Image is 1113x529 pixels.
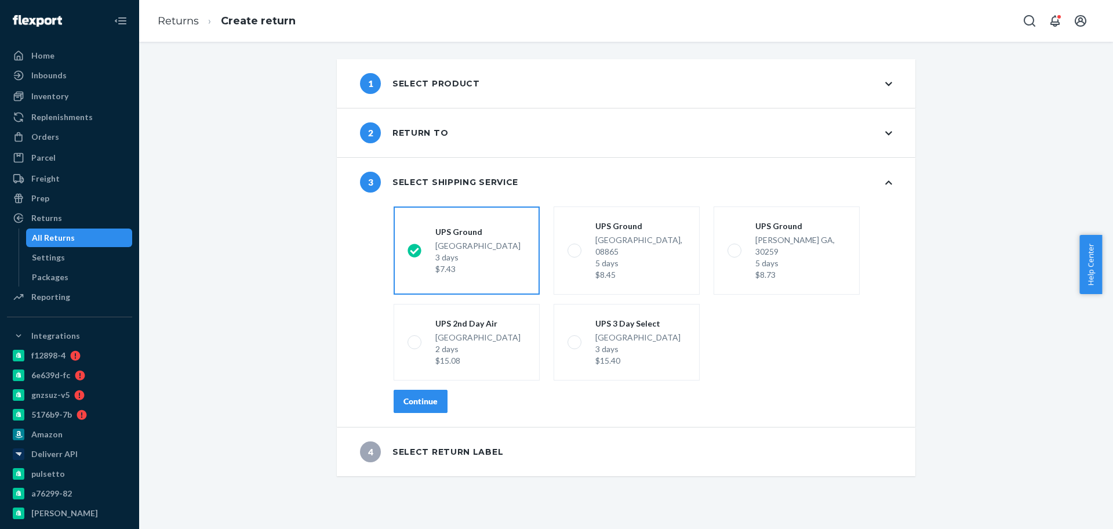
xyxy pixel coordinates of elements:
[31,173,60,184] div: Freight
[31,152,56,164] div: Parcel
[7,66,132,85] a: Inbounds
[32,232,75,244] div: All Returns
[435,226,521,238] div: UPS Ground
[31,212,62,224] div: Returns
[31,369,70,381] div: 6e639d-fc
[1079,235,1102,294] button: Help Center
[7,189,132,208] a: Prep
[394,390,448,413] button: Continue
[31,70,67,81] div: Inbounds
[158,15,199,27] a: Returns
[1069,9,1092,32] button: Open account menu
[7,405,132,424] a: 5176b9-7b
[31,350,66,361] div: f12898-4
[595,258,686,269] div: 5 days
[435,252,521,263] div: 3 days
[360,122,448,143] div: Return to
[31,291,70,303] div: Reporting
[26,229,133,247] a: All Returns
[595,343,681,355] div: 3 days
[360,441,503,462] div: Select return label
[7,425,132,444] a: Amazon
[755,258,846,269] div: 5 days
[31,330,80,342] div: Integrations
[595,269,686,281] div: $8.45
[435,318,521,329] div: UPS 2nd Day Air
[31,409,72,421] div: 5176b9-7b
[31,429,63,440] div: Amazon
[360,172,518,193] div: Select shipping service
[755,234,846,281] div: [PERSON_NAME] GA, 30259
[1043,9,1067,32] button: Open notifications
[7,169,132,188] a: Freight
[7,445,132,463] a: Deliverr API
[7,128,132,146] a: Orders
[7,504,132,523] a: [PERSON_NAME]
[435,343,521,355] div: 2 days
[31,131,59,143] div: Orders
[31,90,68,102] div: Inventory
[360,73,480,94] div: Select product
[7,386,132,404] a: gnzsuz-v5
[360,172,381,193] span: 3
[7,46,132,65] a: Home
[31,448,78,460] div: Deliverr API
[7,366,132,385] a: 6e639d-fc
[32,271,68,283] div: Packages
[7,87,132,106] a: Inventory
[1018,9,1041,32] button: Open Search Box
[7,346,132,365] a: f12898-4
[31,468,65,480] div: pulsetto
[360,122,381,143] span: 2
[7,148,132,167] a: Parcel
[31,389,70,401] div: gnzsuz-v5
[31,488,72,499] div: a76299-82
[595,355,681,367] div: $15.40
[755,269,846,281] div: $8.73
[7,327,132,345] button: Integrations
[403,396,438,407] div: Continue
[7,108,132,126] a: Replenishments
[595,234,686,281] div: [GEOGRAPHIC_DATA], 08865
[13,15,62,27] img: Flexport logo
[435,240,521,275] div: [GEOGRAPHIC_DATA]
[31,508,98,519] div: [PERSON_NAME]
[360,73,381,94] span: 1
[7,288,132,306] a: Reporting
[595,220,686,232] div: UPS Ground
[435,263,521,275] div: $7.43
[148,4,305,38] ol: breadcrumbs
[26,268,133,287] a: Packages
[109,9,132,32] button: Close Navigation
[32,252,65,263] div: Settings
[595,332,681,367] div: [GEOGRAPHIC_DATA]
[595,318,681,329] div: UPS 3 Day Select
[435,355,521,367] div: $15.08
[7,209,132,227] a: Returns
[435,332,521,367] div: [GEOGRAPHIC_DATA]
[7,484,132,503] a: a76299-82
[221,15,296,27] a: Create return
[31,50,54,61] div: Home
[31,111,93,123] div: Replenishments
[755,220,846,232] div: UPS Ground
[7,465,132,483] a: pulsetto
[26,248,133,267] a: Settings
[360,441,381,462] span: 4
[31,193,49,204] div: Prep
